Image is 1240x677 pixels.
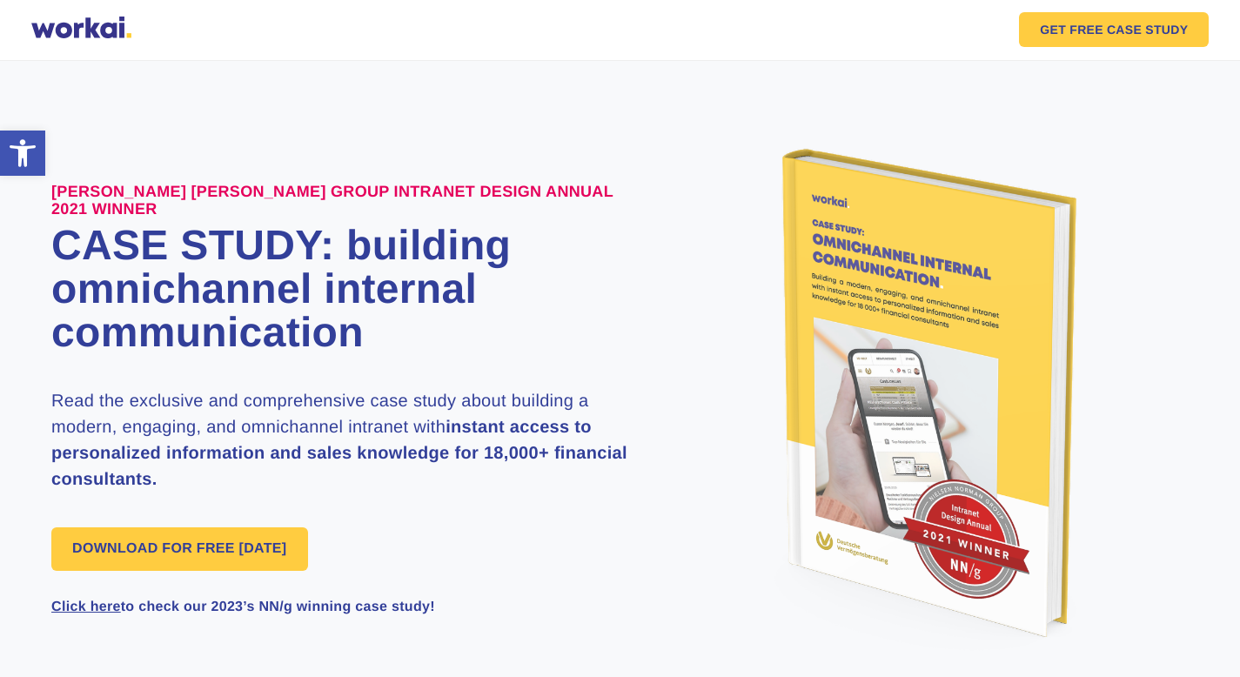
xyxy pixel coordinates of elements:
em: GET FREE [1040,23,1103,36]
a: Click here [51,600,121,614]
strong: instant access to personalized information and sales knowledge for 18,000+ financial consultants. [51,418,627,489]
label: [PERSON_NAME] [PERSON_NAME] Group Intranet Design Annual 2021 Winner [51,184,620,217]
img: book-1.png [774,148,1078,652]
h1: CASE STUDY: building omnichannel internal communication [51,225,634,355]
a: GET FREECASE STUDY [1019,12,1209,47]
a: DOWNLOAD FOR FREE [DATE] [51,527,307,571]
h3: Read the exclusive and comprehensive case study about building a modern, engaging, and omnichanne... [51,388,634,493]
span: to check our 2023’s NN/g winning case study! [51,599,634,615]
